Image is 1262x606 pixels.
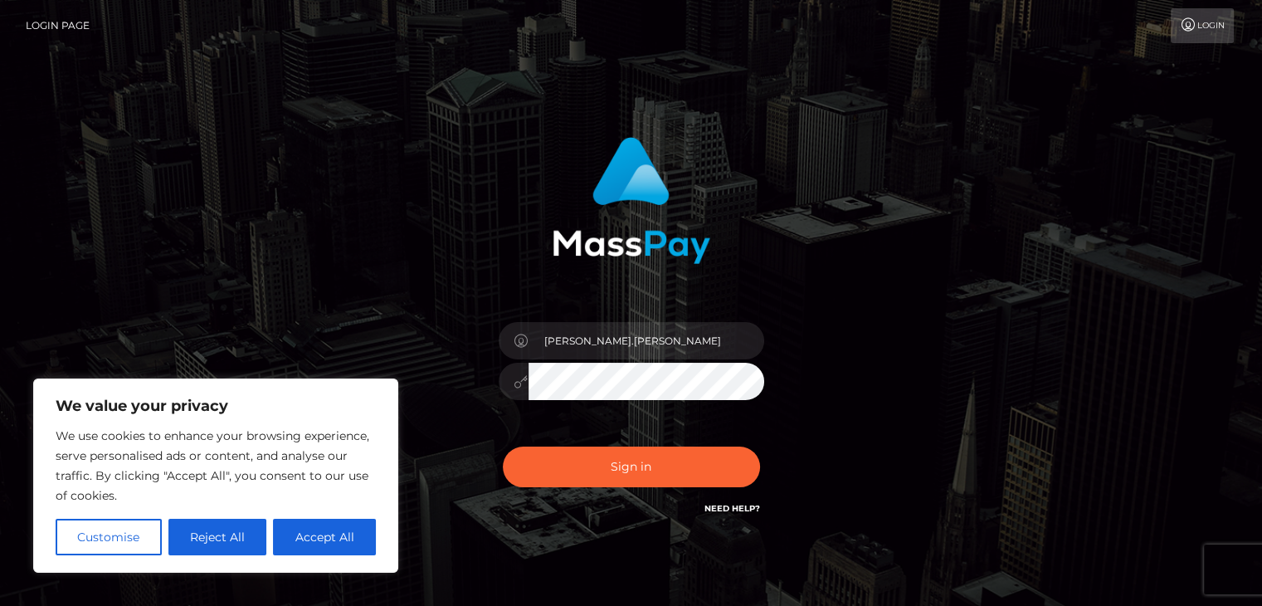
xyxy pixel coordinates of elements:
a: Need Help? [704,503,760,514]
p: We use cookies to enhance your browsing experience, serve personalised ads or content, and analys... [56,426,376,506]
a: Login Page [26,8,90,43]
button: Reject All [168,519,267,555]
button: Accept All [273,519,376,555]
img: MassPay Login [553,137,710,264]
button: Customise [56,519,162,555]
button: Sign in [503,447,760,487]
input: Username... [529,322,764,359]
p: We value your privacy [56,396,376,416]
div: We value your privacy [33,379,398,573]
a: Login [1171,8,1234,43]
